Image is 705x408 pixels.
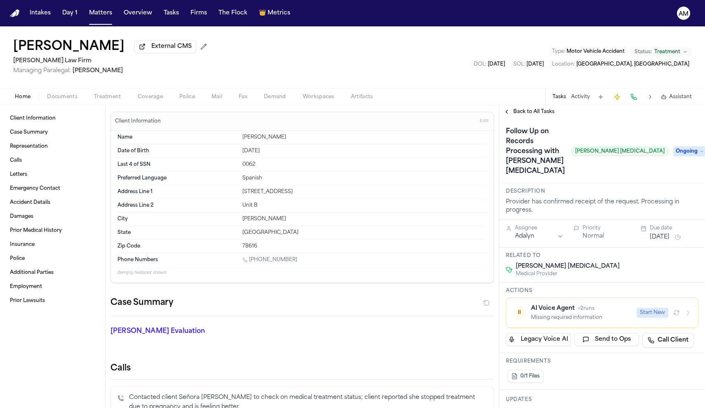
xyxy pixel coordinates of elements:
a: Damages [7,210,99,223]
button: crownMetrics [256,6,294,21]
span: Phone Numbers [117,257,158,263]
a: Prior Lawsuits [7,294,99,307]
span: Metrics [268,9,290,17]
a: Representation [7,140,99,153]
span: Location : [552,62,575,67]
a: Case Summary [7,126,99,139]
span: Back to All Tasks [513,108,555,115]
img: Finch Logo [10,9,20,17]
button: Edit matter name [13,40,125,54]
div: [STREET_ADDRESS] [242,189,487,195]
button: Edit [477,115,491,128]
button: [DATE] [650,233,670,241]
h1: [PERSON_NAME] [13,40,125,54]
a: Employment [7,280,99,293]
button: Change status from Treatment [630,47,692,57]
span: Employment [10,283,42,290]
span: Additional Parties [10,269,54,276]
span: [PERSON_NAME] [73,68,123,74]
dt: Name [117,134,237,141]
h3: Updates [506,396,698,403]
dt: Preferred Language [117,175,237,182]
div: Priority [583,225,631,231]
span: Treatment [94,94,121,100]
div: 78616 [242,243,487,250]
div: Provider has confirmed receipt of the request. Processing in progress. [506,198,698,215]
span: Home [15,94,31,100]
dt: Last 4 of SSN [117,161,237,168]
a: Intakes [26,6,54,21]
button: Make a Call [628,91,639,103]
button: The Flock [215,6,251,21]
div: [PERSON_NAME] [242,134,487,141]
span: Managing Paralegal: [13,68,71,74]
button: Day 1 [59,6,81,21]
a: Calls [7,154,99,167]
span: Demand [264,94,286,100]
span: Mail [211,94,222,100]
div: 0062 [242,161,487,168]
span: Letters [10,171,27,178]
span: Police [10,255,25,262]
div: [PERSON_NAME] [242,216,487,222]
button: Refresh [672,308,681,318]
span: [DATE] [488,62,505,67]
button: Normal [583,232,604,241]
h1: Follow Up on Records Processing with [PERSON_NAME] [MEDICAL_DATA] [503,125,568,178]
button: Edit Type: Motor Vehicle Accident [550,47,627,56]
div: Unit B [242,202,487,209]
dt: Zip Code [117,243,237,250]
span: Coverage [138,94,163,100]
span: Documents [47,94,78,100]
button: Legacy Voice AI [506,333,571,346]
span: Case Summary [10,129,48,136]
span: [PERSON_NAME] [MEDICAL_DATA] [571,147,668,156]
button: Create Immediate Task [611,91,623,103]
span: Insurance [10,241,35,248]
div: Missing required information [531,314,632,321]
div: Assignee [515,225,564,231]
span: Medical Provider [516,271,620,277]
span: DOL : [474,62,486,67]
button: Back to All Tasks [499,108,559,115]
dt: Date of Birth [117,148,237,154]
button: Matters [86,6,115,21]
a: Home [10,9,20,17]
span: Treatment [654,49,680,55]
h3: Actions [506,288,698,294]
span: Assistant [669,94,692,100]
span: ⏸ [517,309,522,317]
span: Type : [552,49,565,54]
button: Firms [187,6,210,21]
span: Accident Details [10,199,50,206]
button: Assistant [661,94,692,100]
span: Motor Vehicle Accident [566,49,625,54]
span: Prior Lawsuits [10,297,45,304]
button: Snooze task [673,232,683,242]
h2: [PERSON_NAME] Law Firm [13,56,210,66]
span: Artifacts [351,94,373,100]
div: Spanish [242,175,487,182]
span: Status: [634,49,652,55]
dt: Address Line 1 [117,189,237,195]
button: Activity [571,94,590,100]
a: Overview [120,6,155,21]
text: AM [679,11,689,17]
span: Fax [239,94,247,100]
a: Tasks [160,6,182,21]
h3: Client Information [113,118,162,125]
button: Edit DOL: 2025-07-02 [471,60,508,68]
button: Edit Location: Austin, TX [550,60,692,68]
button: Send to Ops [574,333,639,346]
span: Edit [480,118,489,124]
button: Add Task [595,91,606,103]
h2: Calls [110,363,494,374]
dt: State [117,229,237,236]
p: 2 empty fields not shown. [117,270,487,276]
a: Call 1 (512) 383-6167 [242,257,297,263]
a: Additional Parties [7,266,99,279]
span: Prior Medical History [10,227,62,234]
